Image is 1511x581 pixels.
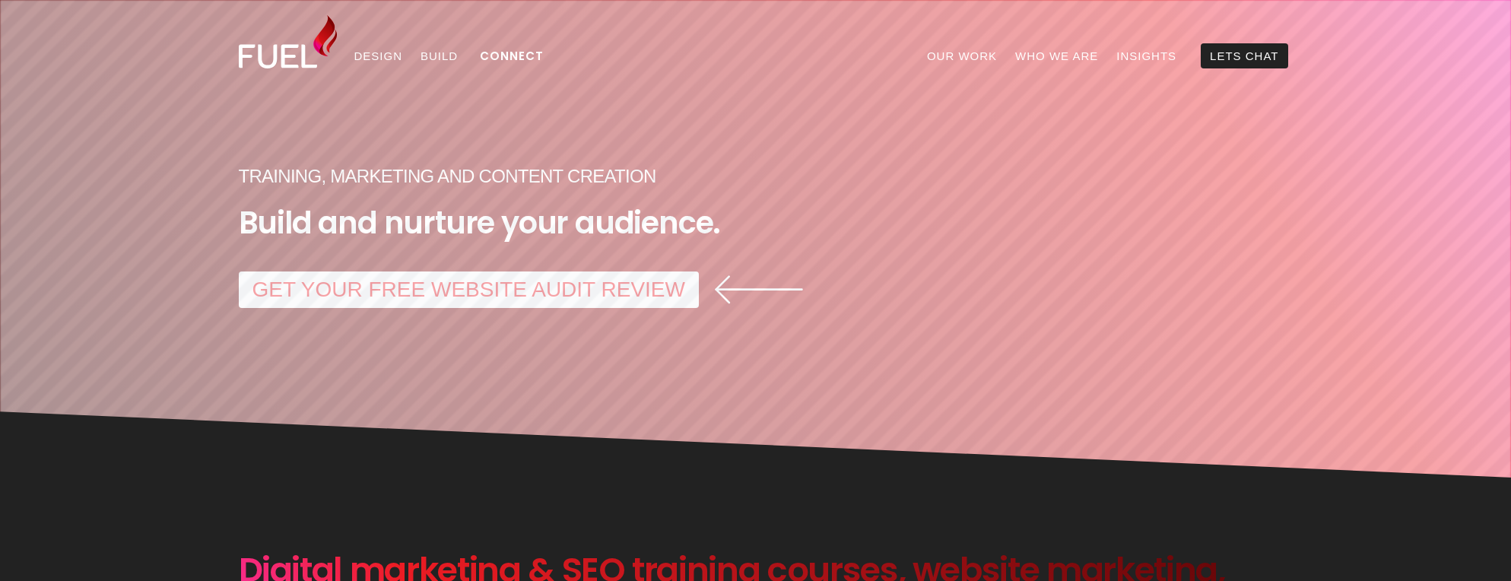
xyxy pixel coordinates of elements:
[918,43,1006,68] a: Our Work
[239,15,338,68] img: Fuel Design Ltd - Website design and development company in North Shore, Auckland
[1201,43,1287,68] a: Lets Chat
[411,43,467,68] a: Build
[1107,43,1186,68] a: Insights
[1006,43,1107,68] a: Who We Are
[345,43,412,68] a: Design
[471,43,553,68] a: Connect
